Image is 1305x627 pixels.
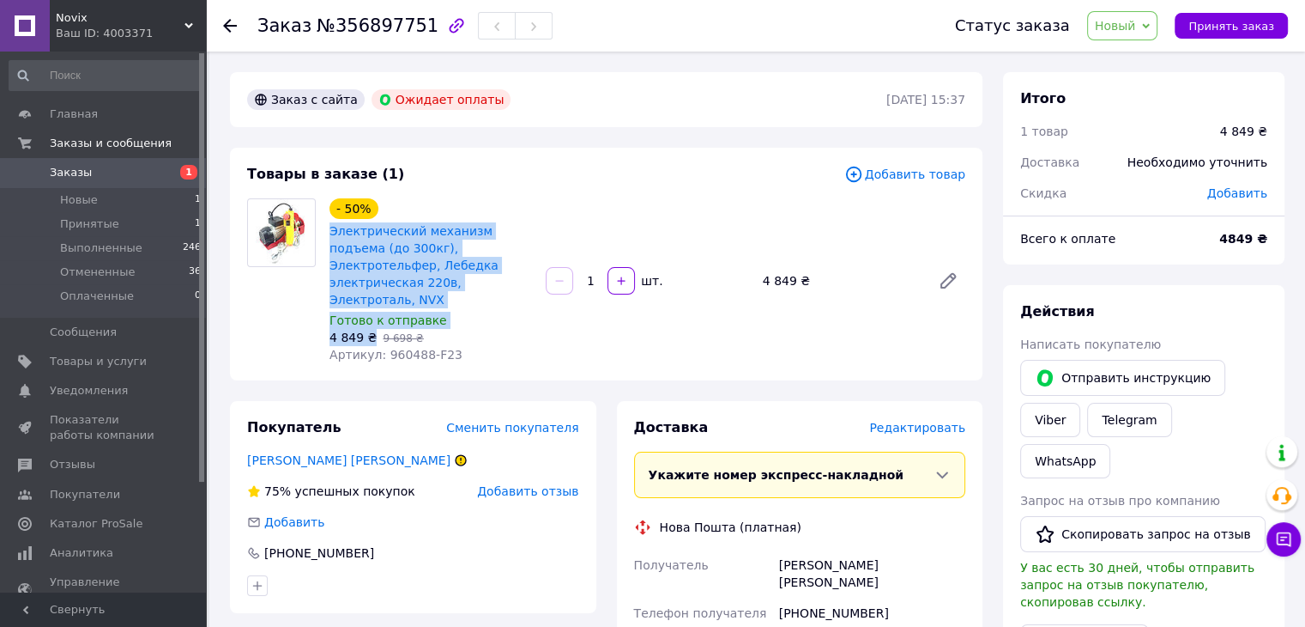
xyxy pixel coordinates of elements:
div: [PERSON_NAME] [PERSON_NAME] [776,550,969,598]
div: Ваш ID: 4003371 [56,26,206,41]
b: 4849 ₴ [1219,232,1267,246]
span: Заказы [50,165,92,180]
span: Выполненные [60,240,142,256]
span: Покупатель [247,419,341,435]
span: 1 [195,192,201,208]
div: Заказ с сайта [247,89,365,110]
span: 75% [264,484,291,498]
span: 1 [195,216,201,232]
span: Отмененные [60,265,135,280]
span: 1 [180,165,197,180]
span: Оплаченные [60,289,134,304]
span: 246 [183,240,201,256]
time: [DATE] 15:37 [886,93,965,107]
span: Добавить товар [844,165,965,184]
span: Сообщения [50,325,117,340]
span: Запрос на отзыв про компанию [1020,494,1220,508]
span: Получатель [634,558,709,572]
span: Novix [56,10,184,26]
button: Отправить инструкцию [1020,360,1225,396]
span: Товары и услуги [50,354,147,369]
span: Товары в заказе (1) [247,166,404,182]
span: Доставка [634,419,709,435]
span: У вас есть 30 дней, чтобы отправить запрос на отзыв покупателю, скопировав ссылку. [1020,561,1254,609]
span: Написать покупателю [1020,338,1161,351]
span: Доставка [1020,155,1079,169]
span: Заказ [257,15,311,36]
span: 9 698 ₴ [383,332,423,344]
a: Viber [1020,403,1080,437]
span: Действия [1020,303,1095,320]
a: Электрический механизм подъема (до 300кг), Электротельфер, Лебедка электрическая 220в, Электротал... [329,224,498,307]
span: Покупатели [50,487,120,502]
span: 1 товар [1020,125,1068,138]
span: Скидка [1020,186,1066,200]
a: [PERSON_NAME] [PERSON_NAME] [247,454,450,467]
span: Уведомления [50,383,128,399]
span: Новый [1095,19,1136,33]
span: Новые [60,192,98,208]
span: Главная [50,107,98,122]
span: Готово к отправке [329,313,447,327]
button: Принять заказ [1175,13,1288,39]
span: Принятые [60,216,119,232]
span: Отзывы [50,457,95,472]
div: Статус заказа [955,17,1070,34]
span: Управление сайтом [50,575,159,606]
div: [PHONE_NUMBER] [263,545,376,562]
div: шт. [637,272,664,289]
div: 4 849 ₴ [1220,123,1267,140]
span: Добавить отзыв [477,484,578,498]
div: успешных покупок [247,483,415,500]
div: Ожидает оплаты [372,89,511,110]
img: Электрический механизм подъема (до 300кг), Электротельфер, Лебедка электрическая 220в, Электротал... [256,199,307,266]
span: Артикул: 960488-F23 [329,348,462,362]
a: Telegram [1087,403,1171,437]
span: Каталог ProSale [50,516,142,532]
span: Добавить [1207,186,1267,200]
span: 36 [189,265,201,280]
button: Скопировать запрос на отзыв [1020,516,1266,552]
span: 0 [195,289,201,304]
span: Заказы и сообщения [50,136,172,151]
div: Необходимо уточнить [1117,143,1278,181]
a: WhatsApp [1020,444,1110,478]
div: Вернуться назад [223,17,237,34]
span: Итого [1020,90,1066,107]
a: Редактировать [931,264,965,298]
span: Укажите номер экспресс-накладной [649,468,904,482]
span: Телефон получателя [634,606,767,620]
span: Сменить покупателя [446,421,578,435]
span: №356897751 [317,15,438,36]
div: - 50% [329,198,378,219]
button: Чат с покупателем [1266,522,1301,557]
div: 4 849 ₴ [756,269,924,293]
span: Добавить [264,515,324,529]
span: Аналитика [50,545,113,561]
span: 4 849 ₴ [329,331,377,344]
input: Поиск [9,60,202,91]
span: Всего к оплате [1020,232,1115,246]
span: Принять заказ [1188,20,1274,33]
span: Редактировать [869,421,965,435]
div: Нова Пошта (платная) [656,519,806,536]
span: Показатели работы компании [50,412,159,443]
